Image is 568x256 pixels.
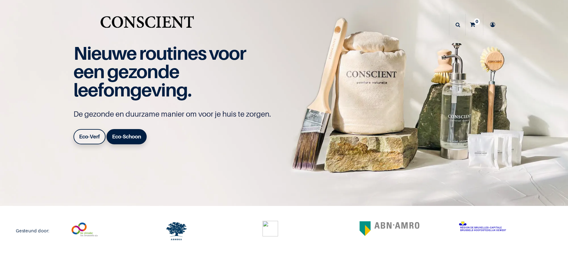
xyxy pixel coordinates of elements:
div: 2 / 6 [64,221,158,238]
h6: Gesteund door: [16,228,50,234]
sup: 0 [474,18,480,25]
div: 3 / 6 [161,221,254,241]
p: De gezonde en duurzame manier om voor je huis te zorgen. [73,109,276,119]
b: Eco-Verf [79,133,100,140]
a: Eco-Verf [73,129,106,144]
div: 5 / 6 [354,221,447,236]
img: Conscient.nl [99,12,195,37]
a: 0 [466,14,483,35]
img: Acc_Logo_Black_Purple_RGB.png [263,221,278,236]
a: Eco-Schoon [107,129,147,144]
img: logo.svg [166,221,187,241]
b: Eco-Schoon [112,133,141,140]
img: 2560px-ABN-AMRO_Logo_new_colors.svg.png [359,221,420,236]
div: 4 / 6 [258,221,351,236]
a: Logo of Conscient.nl [99,12,195,37]
div: 6 / 6 [451,221,544,232]
span: Nieuwe routines voor een gezonde leefomgeving. [73,42,246,101]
